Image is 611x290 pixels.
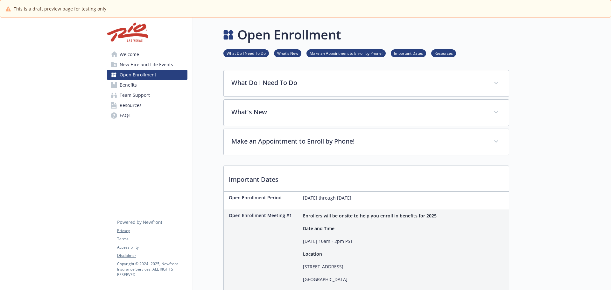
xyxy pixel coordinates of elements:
[120,110,130,121] span: FAQs
[303,263,437,271] p: [STREET_ADDRESS]
[14,5,106,12] span: This is a draft preview page for testing only
[431,50,456,56] a: Resources
[120,90,150,100] span: Team Support
[231,137,486,146] p: Make an Appointment to Enroll by Phone!
[120,60,173,70] span: New Hire and Life Events
[229,212,292,219] p: Open Enrollment Meeting #1
[107,100,187,110] a: Resources
[303,194,351,202] p: [DATE] through [DATE]
[303,237,437,245] p: [DATE] 10am - 2pm PST
[120,70,156,80] span: Open Enrollment
[107,110,187,121] a: FAQs
[303,225,334,231] strong: Date and Time
[117,253,187,258] a: Disclaimer
[117,236,187,242] a: Terms
[303,276,437,283] p: [GEOGRAPHIC_DATA]
[117,228,187,234] a: Privacy
[117,244,187,250] a: Accessibility
[224,166,509,189] p: Important Dates
[224,129,509,155] div: Make an Appointment to Enroll by Phone!
[120,80,137,90] span: Benefits
[303,251,322,257] strong: Location
[107,49,187,60] a: Welcome
[224,100,509,126] div: What's New
[120,49,139,60] span: Welcome
[237,25,341,44] h1: Open Enrollment
[223,50,269,56] a: What Do I Need To Do
[231,78,486,88] p: What Do I Need To Do
[107,80,187,90] a: Benefits
[107,90,187,100] a: Team Support
[229,194,292,201] p: Open Enrollment Period
[303,213,437,219] strong: Enrollers will be onsite to help you enroll in benefits for 2025
[306,50,386,56] a: Make an Appointment to Enroll by Phone!
[120,100,142,110] span: Resources
[391,50,426,56] a: Important Dates
[224,70,509,96] div: What Do I Need To Do
[274,50,301,56] a: What's New
[107,60,187,70] a: New Hire and Life Events
[231,107,486,117] p: What's New
[117,261,187,277] p: Copyright © 2024 - 2025 , Newfront Insurance Services, ALL RIGHTS RESERVED
[107,70,187,80] a: Open Enrollment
